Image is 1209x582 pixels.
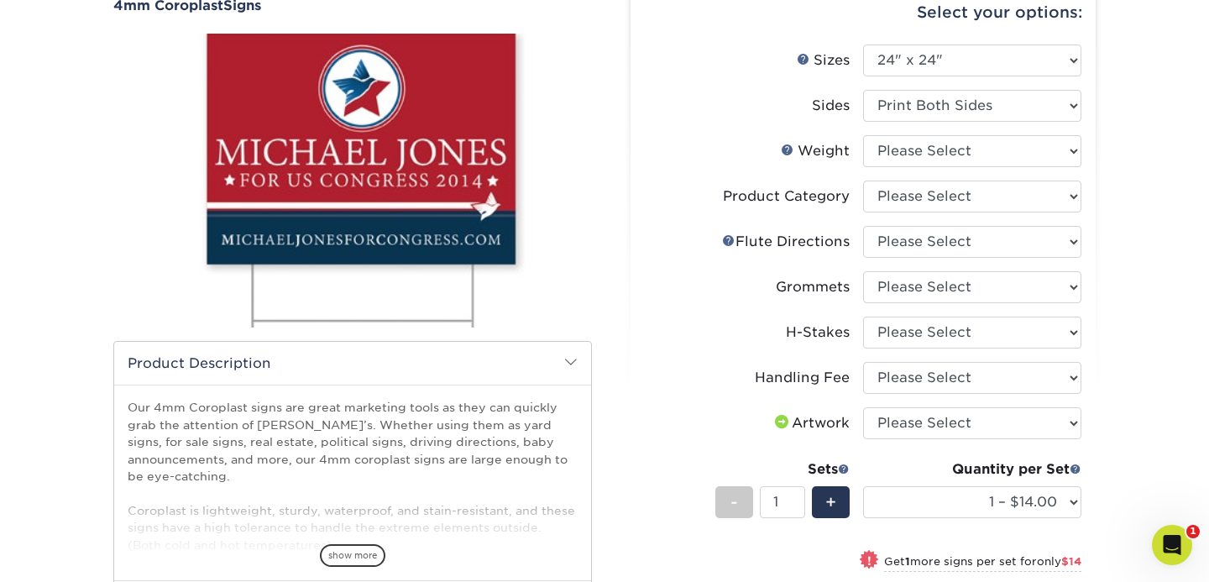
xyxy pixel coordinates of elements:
[1061,555,1081,568] span: $14
[755,368,850,388] div: Handling Fee
[1152,525,1192,565] iframe: Intercom live chat
[722,232,850,252] div: Flute Directions
[1186,525,1200,538] span: 1
[812,96,850,116] div: Sides
[4,531,143,576] iframe: Google Customer Reviews
[781,141,850,161] div: Weight
[863,459,1081,480] div: Quantity per Set
[867,552,871,569] span: !
[884,555,1081,572] small: Get more signs per set for
[715,459,850,480] div: Sets
[776,277,850,297] div: Grommets
[320,544,385,567] span: show more
[786,322,850,343] div: H-Stakes
[114,342,591,385] h2: Product Description
[1037,555,1081,568] span: only
[730,490,738,515] span: -
[772,413,850,433] div: Artwork
[723,186,850,207] div: Product Category
[797,50,850,71] div: Sizes
[905,555,910,568] strong: 1
[825,490,836,515] span: +
[113,15,592,346] img: 4mm Coroplast 01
